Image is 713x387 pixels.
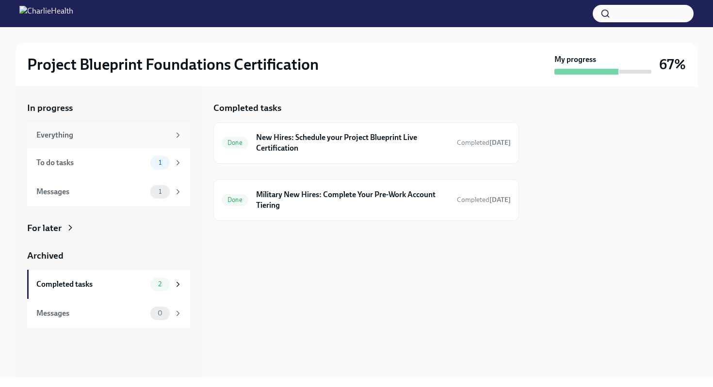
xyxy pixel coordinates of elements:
[36,279,146,290] div: Completed tasks
[153,159,167,166] span: 1
[36,186,146,197] div: Messages
[489,196,511,204] strong: [DATE]
[36,130,170,140] div: Everything
[222,139,248,146] span: Done
[27,299,190,328] a: Messages0
[256,132,449,154] h6: New Hires: Schedule your Project Blueprint Live Certification
[27,270,190,299] a: Completed tasks2
[222,196,248,203] span: Done
[36,308,146,319] div: Messages
[27,222,190,234] a: For later
[457,195,511,204] span: August 28th, 2025 14:57
[222,130,511,155] a: DoneNew Hires: Schedule your Project Blueprint Live CertificationCompleted[DATE]
[27,222,62,234] div: For later
[27,177,190,206] a: Messages1
[489,139,511,147] strong: [DATE]
[152,280,167,288] span: 2
[36,157,146,168] div: To do tasks
[27,148,190,177] a: To do tasks1
[457,139,511,147] span: Completed
[27,122,190,148] a: Everything
[213,102,281,114] h5: Completed tasks
[152,310,168,317] span: 0
[27,55,319,74] h2: Project Blueprint Foundations Certification
[153,188,167,195] span: 1
[27,249,190,262] a: Archived
[659,56,686,73] h3: 67%
[19,6,73,21] img: CharlieHealth
[457,138,511,147] span: August 28th, 2025 15:37
[457,196,511,204] span: Completed
[256,189,449,211] h6: Military New Hires: Complete Your Pre-Work Account Tiering
[27,102,190,114] a: In progress
[222,187,511,213] a: DoneMilitary New Hires: Complete Your Pre-Work Account TieringCompleted[DATE]
[554,54,596,65] strong: My progress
